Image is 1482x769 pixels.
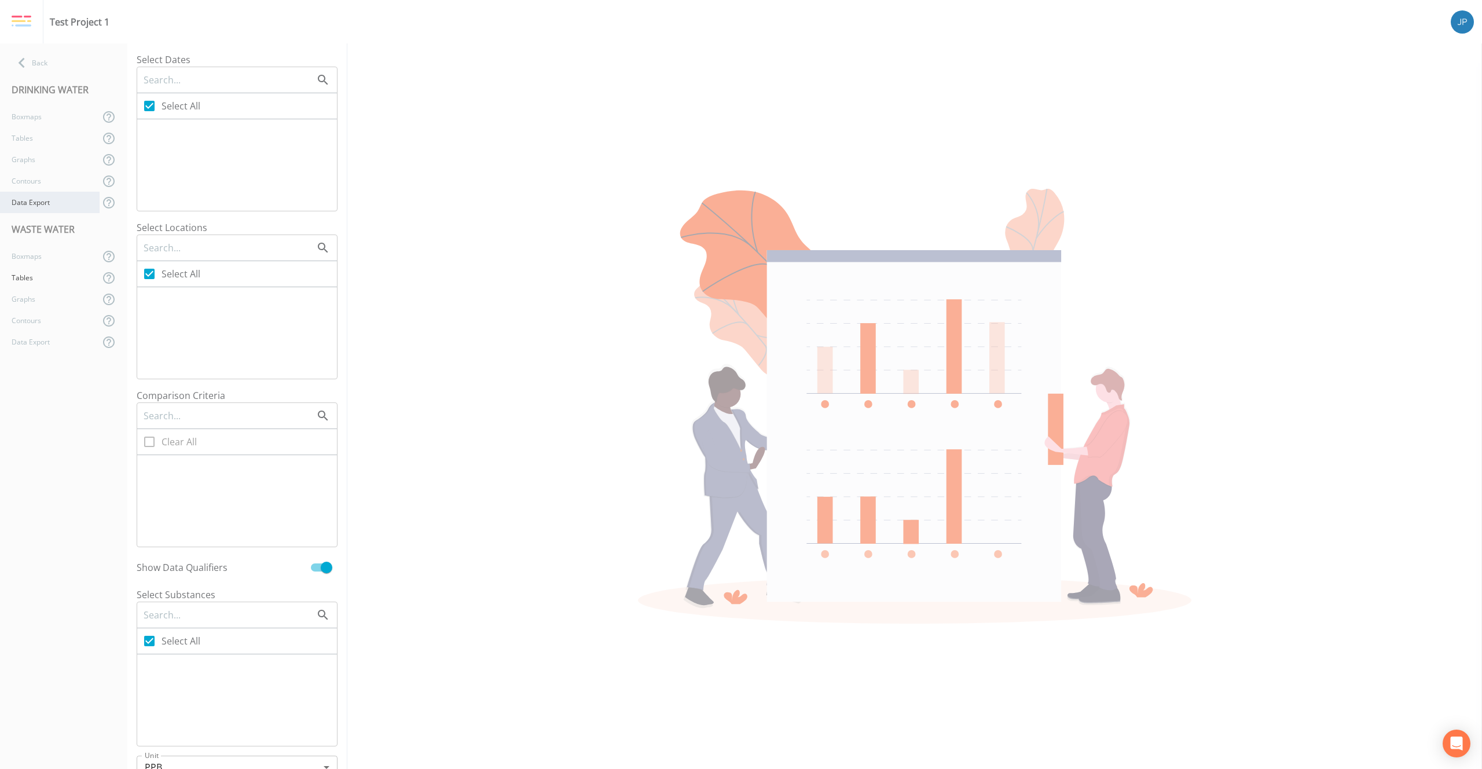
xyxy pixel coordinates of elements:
[142,408,316,423] input: Search...
[137,588,338,602] label: Select Substances
[137,53,338,67] label: Select Dates
[137,389,338,402] label: Comparison Criteria
[142,607,316,622] input: Search...
[162,634,200,648] span: Select All
[145,750,159,760] label: Unit
[137,561,228,574] label: Show Data Qualifiers
[137,221,338,235] label: Select Locations
[162,267,200,281] span: Select All
[50,15,109,29] div: Test Project 1
[162,435,197,449] span: Clear All
[142,240,316,255] input: Search...
[12,15,31,28] img: logo
[142,72,316,87] input: Search...
[1451,10,1474,34] img: 41241ef155101aa6d92a04480b0d0000
[1443,730,1470,757] div: Open Intercom Messenger
[162,99,200,113] span: Select All
[638,189,1191,624] img: undraw_report_building_chart-e1PV7-8T.svg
